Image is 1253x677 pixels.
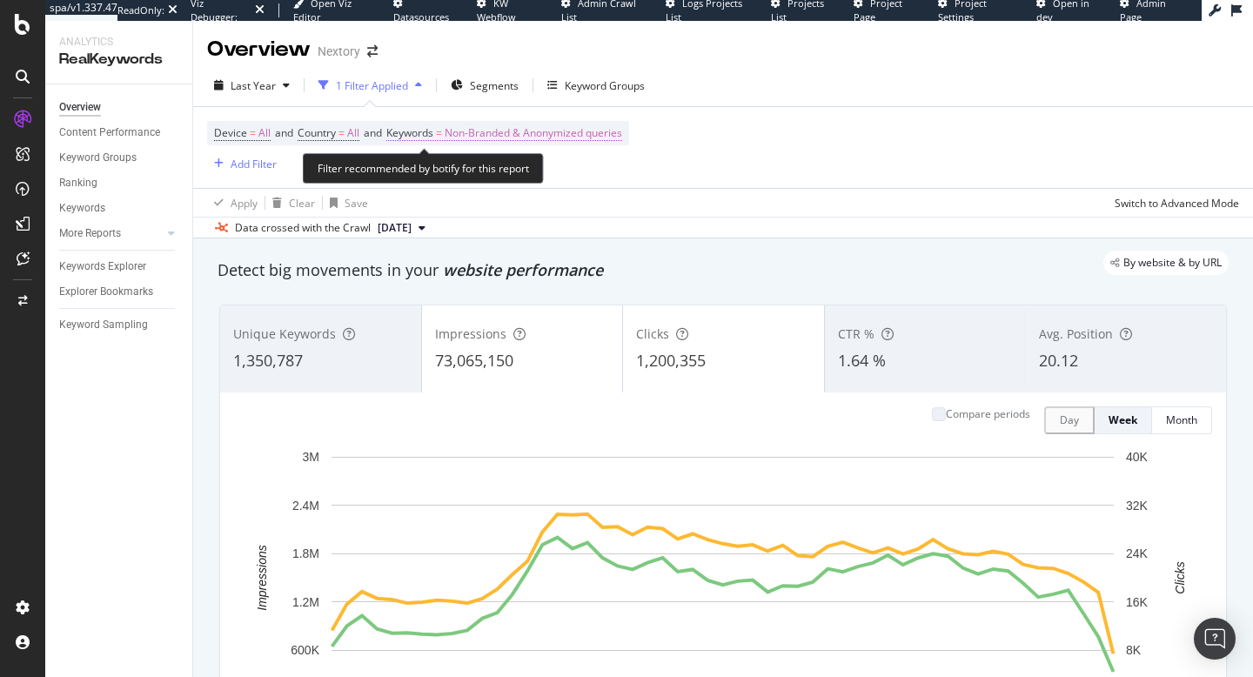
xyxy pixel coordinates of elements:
[470,78,519,93] span: Segments
[1194,618,1236,660] div: Open Intercom Messenger
[59,283,180,301] a: Explorer Bookmarks
[345,196,368,211] div: Save
[1152,406,1212,434] button: Month
[347,121,359,145] span: All
[59,225,163,243] a: More Reports
[436,125,442,140] span: =
[207,153,277,174] button: Add Filter
[250,125,256,140] span: =
[59,316,180,334] a: Keyword Sampling
[59,149,180,167] a: Keyword Groups
[1126,499,1149,513] text: 32K
[289,196,315,211] div: Clear
[292,499,319,513] text: 2.4M
[1060,412,1079,427] div: Day
[393,10,449,23] span: Datasources
[1115,196,1239,211] div: Switch to Advanced Mode
[233,350,303,371] span: 1,350,787
[378,220,412,236] span: 2025 Sep. 18th
[838,325,874,342] span: CTR %
[1126,643,1142,657] text: 8K
[231,157,277,171] div: Add Filter
[367,45,378,57] div: arrow-right-arrow-left
[323,189,368,217] button: Save
[336,78,408,93] div: 1 Filter Applied
[540,71,652,99] button: Keyword Groups
[1126,546,1149,560] text: 24K
[207,35,311,64] div: Overview
[1123,258,1222,268] span: By website & by URL
[1108,189,1239,217] button: Switch to Advanced Mode
[265,189,315,217] button: Clear
[59,50,178,70] div: RealKeywords
[946,406,1030,421] div: Compare periods
[59,258,180,276] a: Keywords Explorer
[435,325,506,342] span: Impressions
[275,125,293,140] span: and
[214,125,247,140] span: Device
[233,325,336,342] span: Unique Keywords
[207,189,258,217] button: Apply
[59,199,105,218] div: Keywords
[338,125,345,140] span: =
[1039,350,1078,371] span: 20.12
[1095,406,1152,434] button: Week
[1039,325,1113,342] span: Avg. Position
[292,546,319,560] text: 1.8M
[59,98,101,117] div: Overview
[292,595,319,609] text: 1.2M
[59,174,97,192] div: Ranking
[59,316,148,334] div: Keyword Sampling
[1103,251,1229,275] div: legacy label
[59,199,180,218] a: Keywords
[386,125,433,140] span: Keywords
[312,71,429,99] button: 1 Filter Applied
[444,71,526,99] button: Segments
[207,71,297,99] button: Last Year
[59,174,180,192] a: Ranking
[59,124,160,142] div: Content Performance
[59,124,180,142] a: Content Performance
[1126,595,1149,609] text: 16K
[1109,412,1137,427] div: Week
[303,153,544,184] div: Filter recommended by botify for this report
[59,225,121,243] div: More Reports
[59,35,178,50] div: Analytics
[636,350,706,371] span: 1,200,355
[235,220,371,236] div: Data crossed with the Crawl
[445,121,622,145] span: Non-Branded & Anonymized queries
[59,149,137,167] div: Keyword Groups
[59,283,153,301] div: Explorer Bookmarks
[838,350,886,371] span: 1.64 %
[1166,412,1197,427] div: Month
[565,78,645,93] div: Keyword Groups
[1044,406,1095,434] button: Day
[255,545,269,610] text: Impressions
[636,325,669,342] span: Clicks
[298,125,336,140] span: Country
[258,121,271,145] span: All
[1126,450,1149,464] text: 40K
[435,350,513,371] span: 73,065,150
[117,3,164,17] div: ReadOnly:
[291,643,319,657] text: 600K
[59,98,180,117] a: Overview
[231,196,258,211] div: Apply
[371,218,432,238] button: [DATE]
[303,450,319,464] text: 3M
[1173,561,1187,593] text: Clicks
[318,43,360,60] div: Nextory
[364,125,382,140] span: and
[59,258,146,276] div: Keywords Explorer
[231,78,276,93] span: Last Year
